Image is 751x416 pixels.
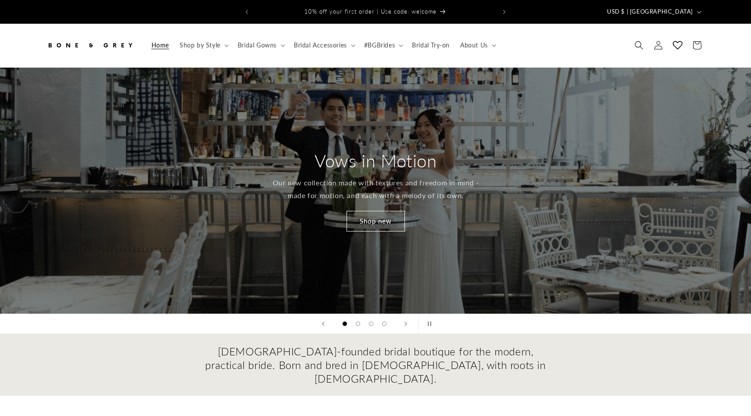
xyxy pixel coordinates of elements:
[359,36,407,54] summary: #BGBrides
[364,41,395,49] span: #BGBrides
[351,317,365,330] button: Load slide 2 of 4
[180,41,220,49] span: Shop by Style
[347,211,405,232] a: Shop new
[289,36,359,54] summary: Bridal Accessories
[378,317,391,330] button: Load slide 4 of 4
[232,36,289,54] summary: Bridal Gowns
[174,36,232,54] summary: Shop by Style
[365,317,378,330] button: Load slide 3 of 4
[460,41,488,49] span: About Us
[304,8,437,15] span: 10% off your first order | Use code: welcome
[607,7,693,16] span: USD $ | [GEOGRAPHIC_DATA]
[314,314,333,333] button: Previous slide
[455,36,500,54] summary: About Us
[418,314,437,333] button: Pause slideshow
[238,41,277,49] span: Bridal Gowns
[314,149,437,172] h2: Vows in Motion
[629,36,649,55] summary: Search
[271,177,480,202] p: Our new collection made with textures and freedom in mind - made for motion, and each with a melo...
[294,41,347,49] span: Bridal Accessories
[602,4,705,20] button: USD $ | [GEOGRAPHIC_DATA]
[43,33,137,58] a: Bone and Grey Bridal
[204,344,547,386] h2: [DEMOGRAPHIC_DATA]-founded bridal boutique for the modern, practical bride. Born and bred in [DEM...
[146,36,174,54] a: Home
[237,4,256,20] button: Previous announcement
[407,36,455,54] a: Bridal Try-on
[338,317,351,330] button: Load slide 1 of 4
[46,36,134,55] img: Bone and Grey Bridal
[495,4,514,20] button: Next announcement
[412,41,450,49] span: Bridal Try-on
[152,41,169,49] span: Home
[396,314,415,333] button: Next slide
